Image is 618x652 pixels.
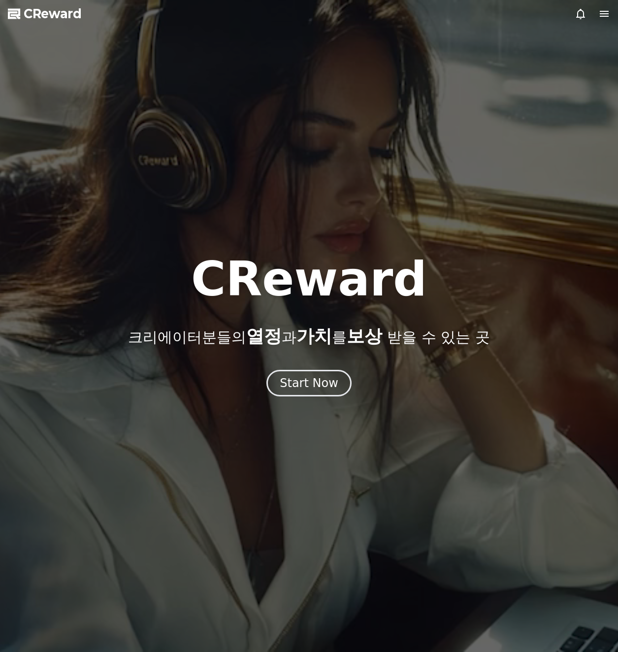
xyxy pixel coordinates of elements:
h1: CReward [191,256,427,303]
span: 열정 [246,326,282,346]
span: 가치 [296,326,332,346]
p: 크리에이터분들의 과 를 받을 수 있는 곳 [128,326,489,346]
span: 보상 [347,326,382,346]
button: Start Now [266,370,352,396]
div: Start Now [280,375,338,391]
a: CReward [8,6,82,22]
a: Start Now [266,380,352,389]
span: CReward [24,6,82,22]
